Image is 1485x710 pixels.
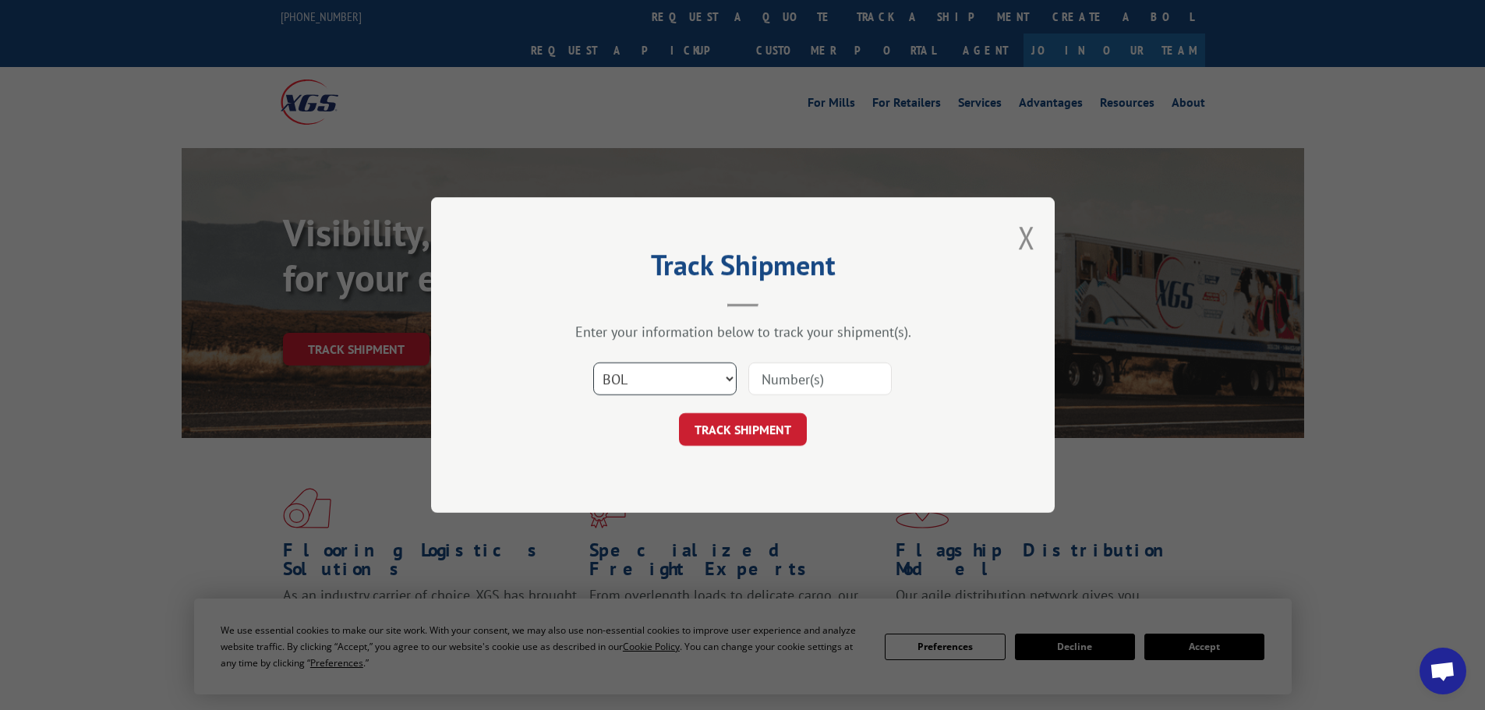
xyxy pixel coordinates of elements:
div: Open chat [1420,648,1466,694]
div: Enter your information below to track your shipment(s). [509,323,977,341]
button: TRACK SHIPMENT [679,413,807,446]
input: Number(s) [748,362,892,395]
h2: Track Shipment [509,254,977,284]
button: Close modal [1018,217,1035,258]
